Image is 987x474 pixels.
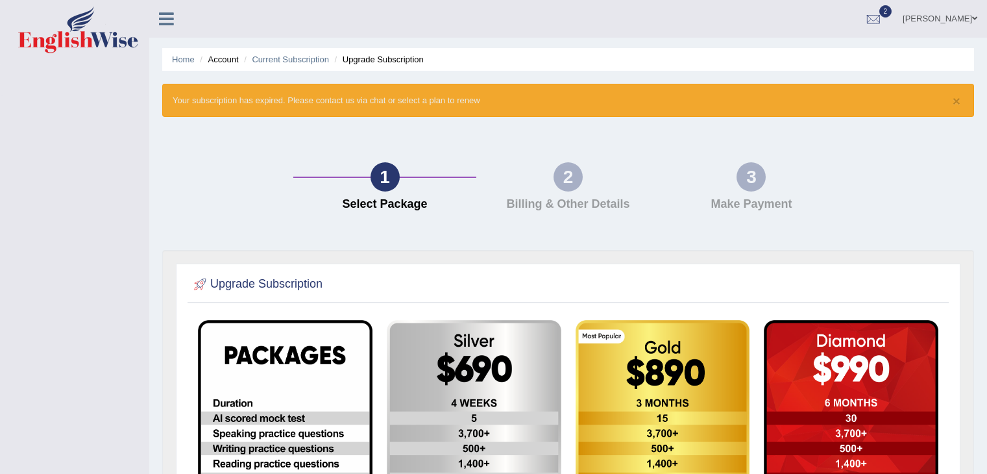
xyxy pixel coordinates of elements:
button: × [953,94,960,108]
a: Home [172,55,195,64]
div: 2 [554,162,583,192]
div: Your subscription has expired. Please contact us via chat or select a plan to renew [162,84,974,117]
a: Current Subscription [252,55,329,64]
h2: Upgrade Subscription [191,275,323,294]
h4: Billing & Other Details [483,198,653,211]
li: Upgrade Subscription [332,53,424,66]
h4: Make Payment [666,198,836,211]
h4: Select Package [300,198,470,211]
li: Account [197,53,238,66]
div: 3 [737,162,766,192]
span: 2 [879,5,892,18]
div: 1 [371,162,400,192]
